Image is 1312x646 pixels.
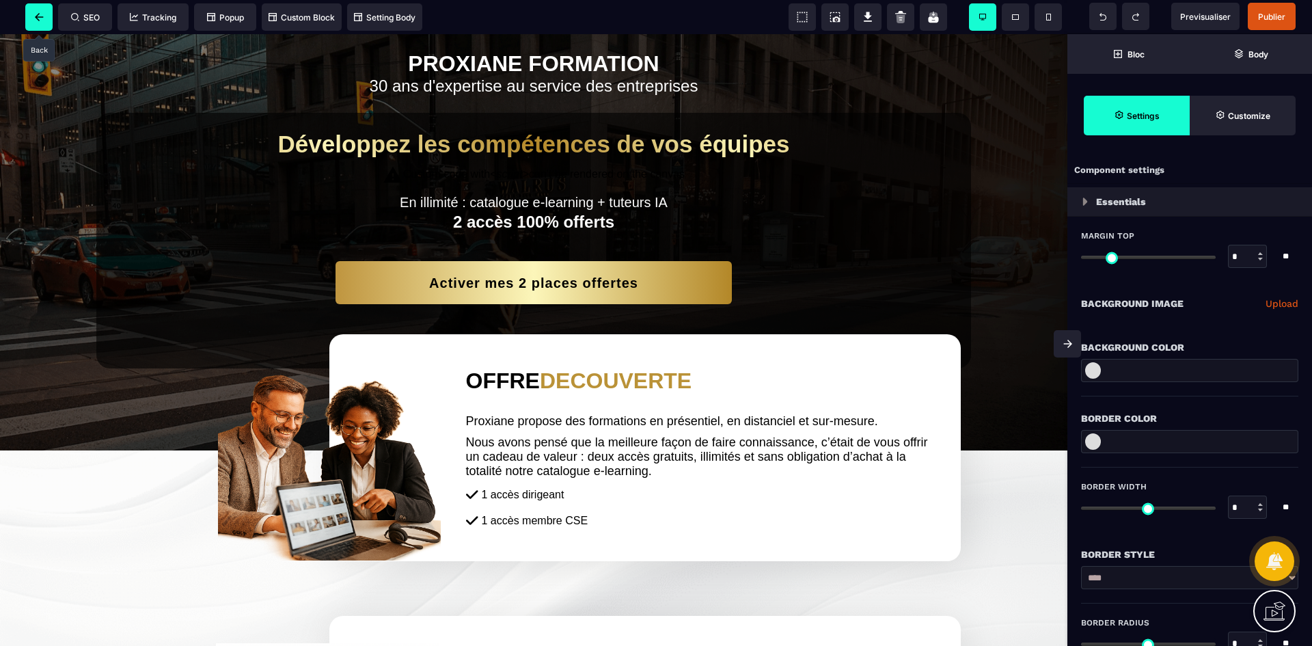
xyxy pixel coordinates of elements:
span: Open Blocks [1067,34,1190,74]
div: Background Color [1081,339,1298,355]
div: Border Style [1081,546,1298,563]
span: Open Style Manager [1190,96,1296,135]
img: b19eb17435fec69ebfd9640db64efc4c_fond_transparent.png [218,327,441,526]
span: View components [789,3,816,31]
img: loading [1082,198,1088,206]
text: Proxiane propose des formations en présentiel, en distanciel et sur-mesure. [466,377,934,398]
span: Open Layer Manager [1190,34,1312,74]
strong: Body [1248,49,1268,59]
h2: 30 ans d'expertise au service des entreprises [236,42,831,68]
span: Preview [1171,3,1240,30]
p: Background Image [1081,295,1184,312]
text: Nous avons pensé que la meilleure façon de faire connaissance, c’était de vous offrir un cadeau d... [466,398,934,448]
strong: Bloc [1127,49,1145,59]
span: Screenshot [821,3,849,31]
span: Custom Block [269,12,335,23]
span: Previsualiser [1180,12,1231,22]
strong: Customize [1228,111,1270,121]
span: Popup [207,12,244,23]
p: Essentials [1096,193,1146,210]
div: 1 accès membre CSE [482,481,931,493]
h1: Développez les compétences de vos équipes [137,96,930,124]
div: Border Color [1081,410,1298,427]
span: SEO [71,12,100,23]
span: Publier [1258,12,1285,22]
text: En illimité : catalogue e-learning + tuteurs IA [137,158,930,176]
strong: Settings [1127,111,1160,121]
span: Settings [1084,96,1190,135]
h1: PROXIANE FORMATION [236,10,831,42]
h2: 2 accès 100% offerts [137,176,930,206]
span: Tracking [130,12,176,23]
div: 1 accès dirigeant [482,455,931,467]
div: Component settings [1067,157,1312,184]
span: Border Width [1081,481,1147,492]
button: Activer mes 2 places offertes [336,227,732,270]
span: Margin Top [1081,230,1134,241]
span: Border Radius [1081,617,1149,628]
span: Setting Body [354,12,415,23]
a: Upload [1266,295,1298,312]
h2: OFFRE [466,327,934,366]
